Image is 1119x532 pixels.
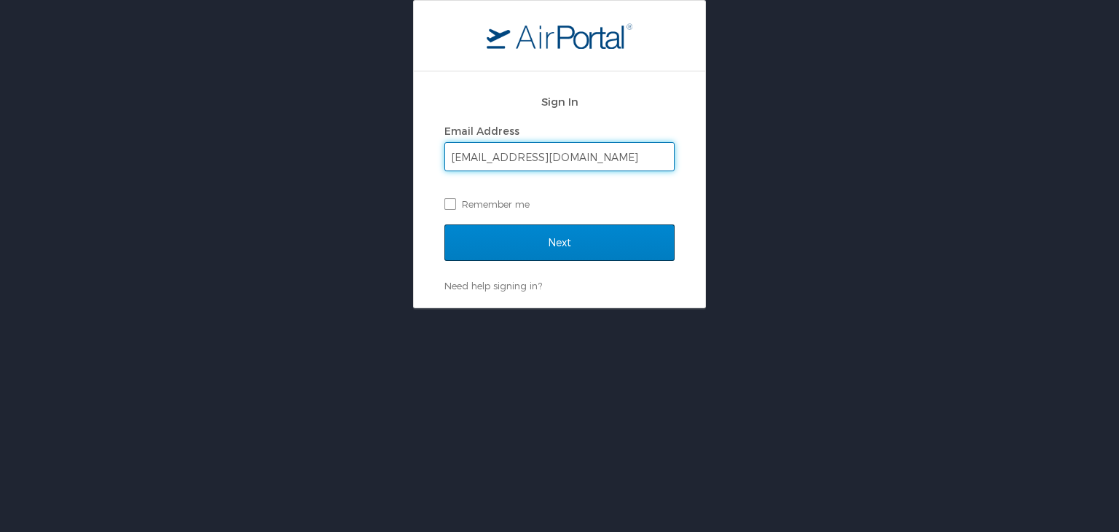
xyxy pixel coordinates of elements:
label: Email Address [444,125,519,137]
label: Remember me [444,193,675,215]
img: logo [487,23,632,49]
h2: Sign In [444,93,675,110]
a: Need help signing in? [444,280,542,292]
input: Next [444,224,675,261]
